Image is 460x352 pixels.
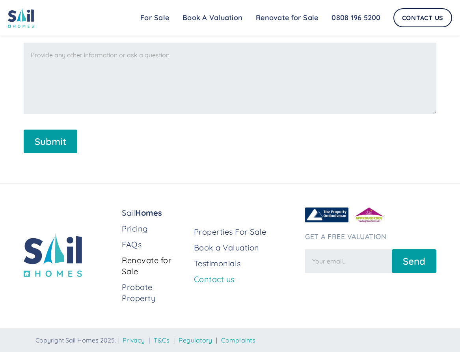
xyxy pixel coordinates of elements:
[194,226,299,237] a: Properties For Sale
[122,282,188,304] a: Probate Property
[194,242,299,253] a: Book a Valuation
[134,10,176,26] a: For Sale
[122,239,188,250] a: FAQs
[154,336,169,344] a: T&Cs
[8,8,34,28] img: sail home logo colored
[194,258,299,269] a: Testimonials
[392,249,436,273] input: Send
[325,10,387,26] a: 0808 196 5200
[122,223,188,234] a: Pricing
[305,245,436,273] form: Newsletter Form
[176,10,249,26] a: Book A Valuation
[24,233,82,277] img: sail home logo colored
[179,336,212,344] a: Regulatory
[393,8,453,27] a: Contact Us
[221,336,255,344] a: Complaints
[194,274,299,285] a: Contact us
[24,130,77,153] input: Submit
[305,232,436,241] h3: Get a free valuation
[122,255,188,277] a: Renovate for Sale
[135,208,162,218] strong: Homes
[35,336,432,344] div: Copyright Sail Homes 2025. | | | |
[249,10,325,26] a: Renovate for Sale
[123,336,145,344] a: Privacy
[122,207,188,218] a: SailHomes
[305,249,392,273] input: Your email...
